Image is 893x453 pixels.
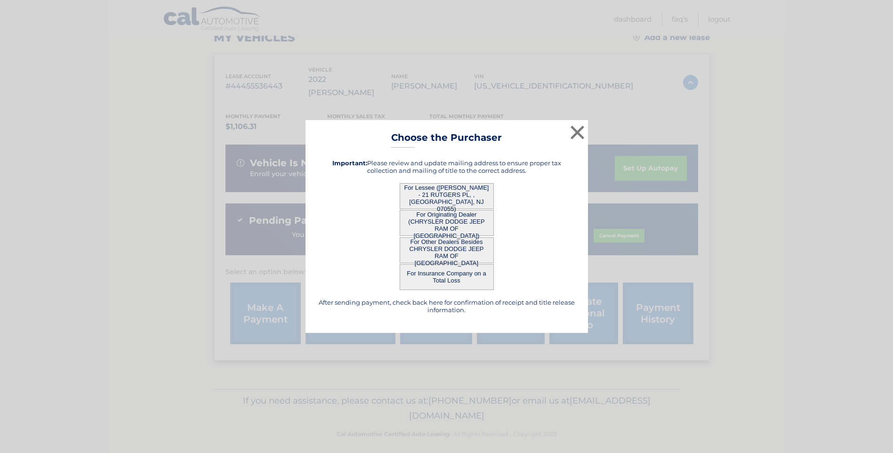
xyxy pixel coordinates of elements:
button: × [568,123,587,142]
h5: Please review and update mailing address to ensure proper tax collection and mailing of title to ... [317,159,576,174]
strong: Important: [332,159,367,167]
button: For Lessee ([PERSON_NAME] - 21 RUTGERS PL, , [GEOGRAPHIC_DATA], NJ 07055) [400,183,494,209]
h3: Choose the Purchaser [391,132,502,148]
button: For Insurance Company on a Total Loss [400,264,494,290]
button: For Other Dealers Besides CHRYSLER DODGE JEEP RAM OF [GEOGRAPHIC_DATA] [400,237,494,263]
button: For Originating Dealer (CHRYSLER DODGE JEEP RAM OF [GEOGRAPHIC_DATA]) [400,210,494,236]
h5: After sending payment, check back here for confirmation of receipt and title release information. [317,299,576,314]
